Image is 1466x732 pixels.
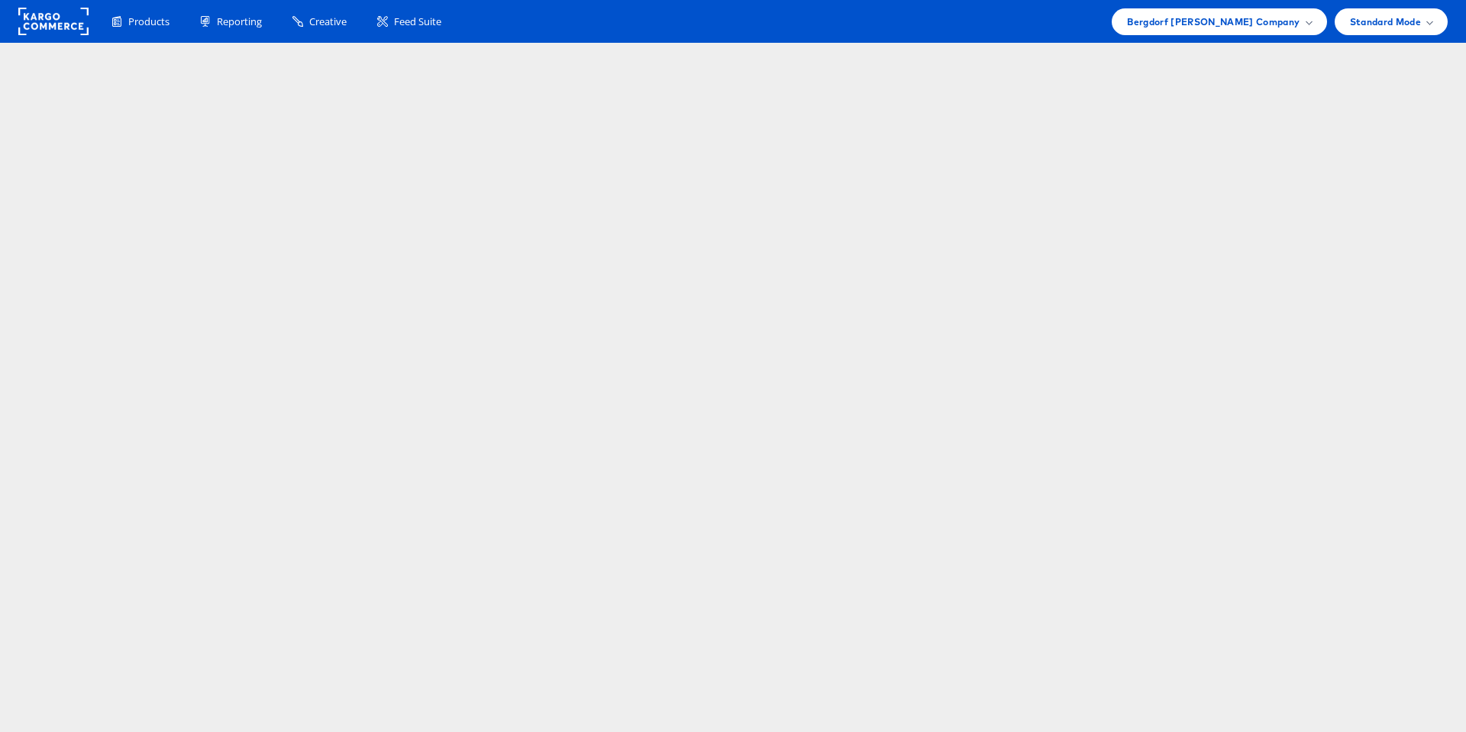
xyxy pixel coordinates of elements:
[217,15,262,29] span: Reporting
[128,15,170,29] span: Products
[309,15,347,29] span: Creative
[394,15,441,29] span: Feed Suite
[1127,14,1300,30] span: Bergdorf [PERSON_NAME] Company
[1350,14,1421,30] span: Standard Mode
